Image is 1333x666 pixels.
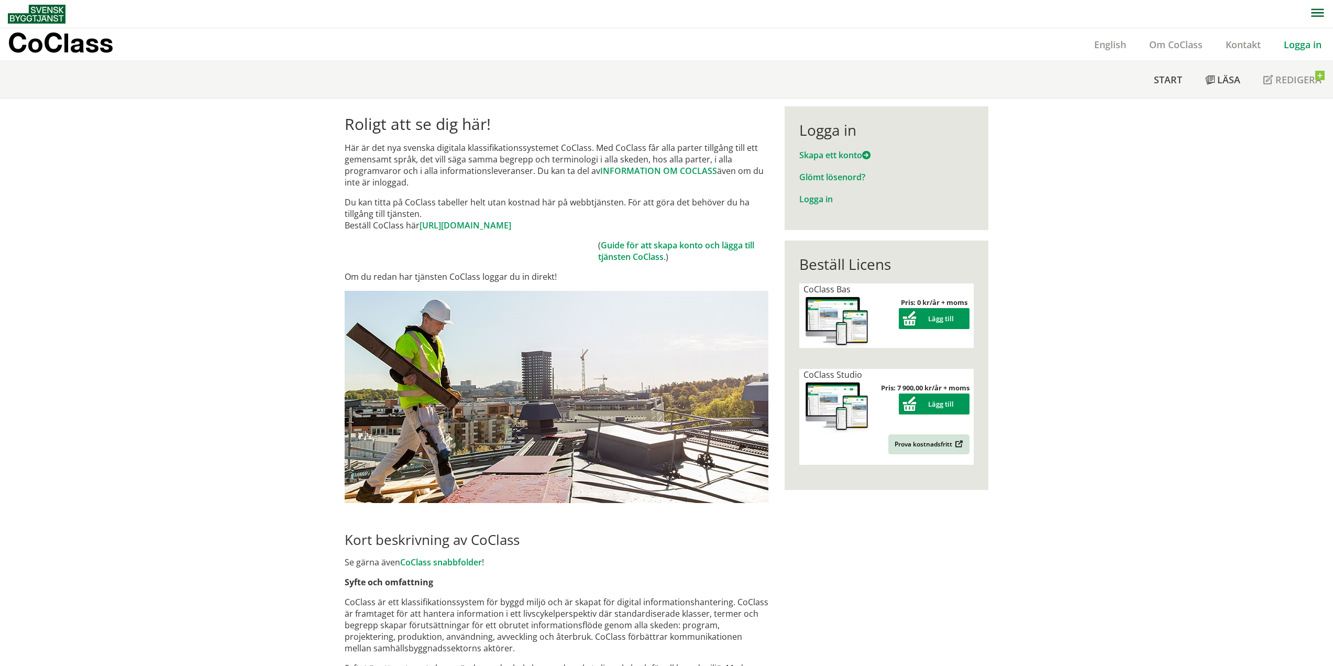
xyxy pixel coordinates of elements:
[803,380,871,433] img: coclass-license.jpg
[598,239,754,263] a: Guide för att skapa konto och lägga till tjänsten CoClass
[400,556,482,568] a: CoClass snabbfolder
[345,271,768,282] p: Om du redan har tjänsten CoClass loggar du in direkt!
[1214,38,1272,51] a: Kontakt
[888,434,970,454] a: Prova kostnadsfritt
[345,556,768,568] p: Se gärna även !
[1142,61,1194,98] a: Start
[8,28,136,61] a: CoClass
[899,394,970,414] button: Lägg till
[345,115,768,134] h1: Roligt att se dig här!
[953,440,963,448] img: Outbound.png
[1194,61,1252,98] a: Läsa
[8,37,113,49] p: CoClass
[899,314,970,323] a: Lägg till
[899,399,970,409] a: Lägg till
[799,255,974,273] div: Beställ Licens
[803,369,862,380] span: CoClass Studio
[803,295,871,348] img: coclass-license.jpg
[799,121,974,139] div: Logga in
[598,239,768,263] td: ( .)
[345,196,768,231] p: Du kan titta på CoClass tabeller helt utan kostnad här på webbtjänsten. För att göra det behöver ...
[345,531,768,548] h2: Kort beskrivning av CoClass
[799,193,833,205] a: Logga in
[901,298,967,307] strong: Pris: 0 kr/år + moms
[345,291,768,503] img: login.jpg
[1138,38,1214,51] a: Om CoClass
[1154,73,1182,86] span: Start
[899,308,970,329] button: Lägg till
[420,220,511,231] a: [URL][DOMAIN_NAME]
[1217,73,1240,86] span: Läsa
[803,283,851,295] span: CoClass Bas
[345,596,768,654] p: CoClass är ett klassifikationssystem för byggd miljö och är skapat för digital informationshanter...
[345,576,433,588] strong: Syfte och omfattning
[881,383,970,392] strong: Pris: 7 900,00 kr/år + moms
[1083,38,1138,51] a: English
[799,171,865,183] a: Glömt lösenord?
[1272,38,1333,51] a: Logga in
[600,165,717,177] a: INFORMATION OM COCLASS
[8,5,65,24] img: Svensk Byggtjänst
[799,149,871,161] a: Skapa ett konto
[345,142,768,188] p: Här är det nya svenska digitala klassifikationssystemet CoClass. Med CoClass får alla parter till...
